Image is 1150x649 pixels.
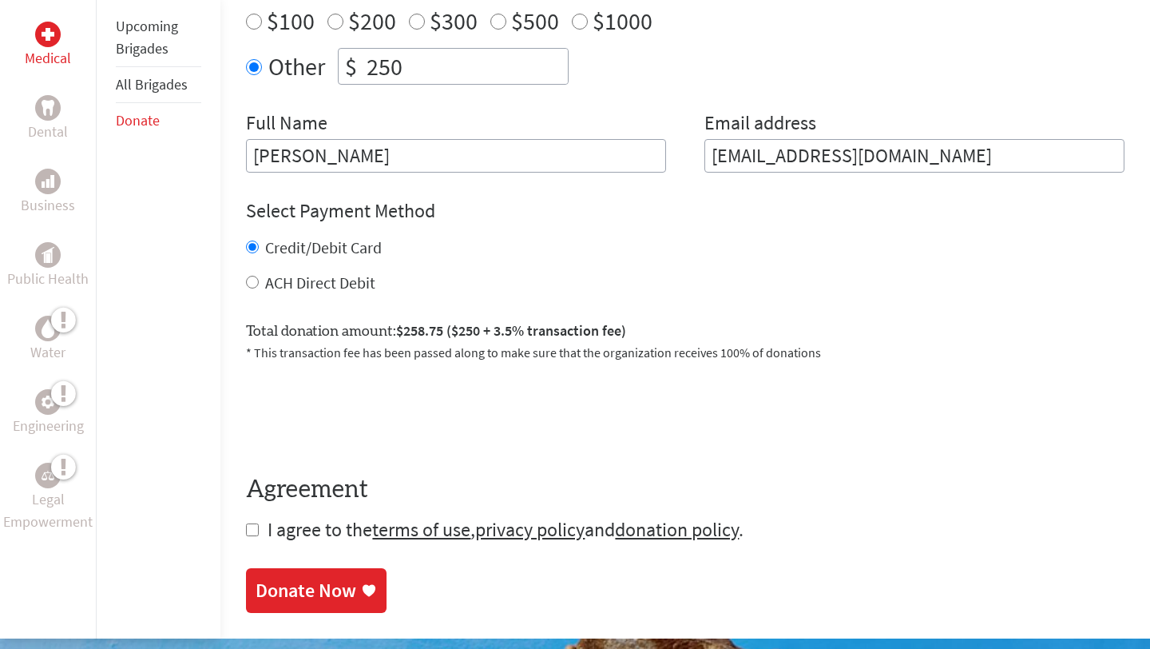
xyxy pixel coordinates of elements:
[42,471,54,480] img: Legal Empowerment
[246,381,489,444] iframe: reCAPTCHA
[246,198,1124,224] h4: Select Payment Method
[21,194,75,217] p: Business
[246,568,387,613] a: Donate Now
[35,463,61,488] div: Legal Empowerment
[267,6,315,36] label: $100
[615,517,739,542] a: donation policy
[3,488,93,533] p: Legal Empowerment
[348,6,396,36] label: $200
[35,389,61,415] div: Engineering
[246,320,626,343] label: Total donation amount:
[256,578,356,603] div: Donate Now
[25,47,71,70] p: Medical
[265,273,375,293] label: ACH Direct Debit
[25,22,71,70] a: MedicalMedical
[35,22,61,47] div: Medical
[246,139,666,173] input: Enter Full Name
[13,389,84,437] a: EngineeringEngineering
[42,28,54,41] img: Medical
[704,139,1124,173] input: Your Email
[511,6,559,36] label: $500
[35,316,61,341] div: Water
[42,320,54,338] img: Water
[430,6,478,36] label: $300
[246,343,1124,362] p: * This transaction fee has been passed along to make sure that the organization receives 100% of ...
[396,321,626,340] span: $258.75 ($250 + 3.5% transaction fee)
[42,101,54,116] img: Dental
[30,341,65,364] p: Water
[265,237,382,257] label: Credit/Debit Card
[116,103,201,138] li: Donate
[268,517,744,542] span: I agree to the , and .
[7,242,89,290] a: Public HealthPublic Health
[30,316,65,364] a: WaterWater
[116,111,160,129] a: Donate
[363,49,568,84] input: Enter Amount
[35,169,61,194] div: Business
[246,110,327,139] label: Full Name
[35,95,61,121] div: Dental
[42,175,54,188] img: Business
[28,95,68,143] a: DentalDental
[268,48,325,85] label: Other
[475,517,585,542] a: privacy policy
[246,476,1124,504] h4: Agreement
[704,110,816,139] label: Email address
[7,268,89,290] p: Public Health
[13,415,84,437] p: Engineering
[116,17,178,58] a: Upcoming Brigades
[593,6,652,36] label: $1000
[3,463,93,533] a: Legal EmpowermentLegal Empowerment
[372,517,470,542] a: terms of use
[42,247,54,263] img: Public Health
[28,121,68,143] p: Dental
[116,75,188,94] a: All Brigades
[35,242,61,268] div: Public Health
[339,49,363,84] div: $
[42,396,54,408] img: Engineering
[21,169,75,217] a: BusinessBusiness
[116,9,201,67] li: Upcoming Brigades
[116,67,201,103] li: All Brigades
